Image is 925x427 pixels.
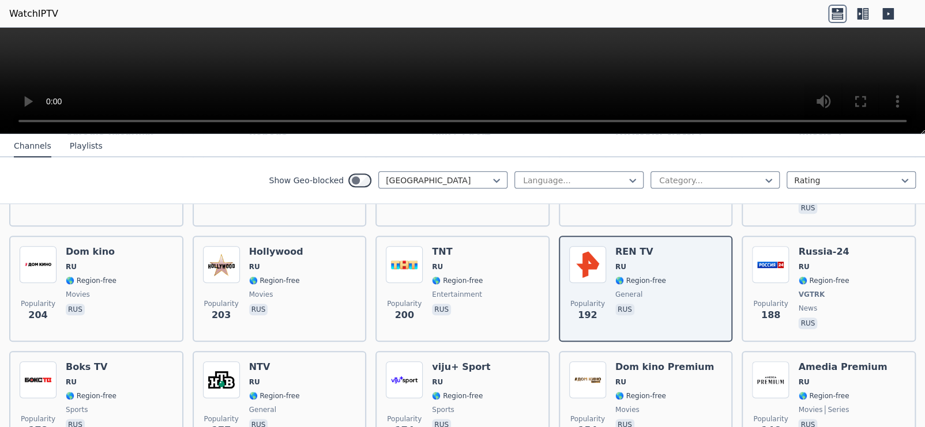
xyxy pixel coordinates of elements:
[753,299,788,308] span: Popularity
[249,290,273,299] span: movies
[798,246,849,258] h6: Russia-24
[20,246,57,283] img: Dom kino
[249,276,300,285] span: 🌎 Region-free
[21,414,55,424] span: Popularity
[615,262,626,271] span: RU
[249,262,260,271] span: RU
[432,276,483,285] span: 🌎 Region-free
[615,304,634,315] p: rus
[14,135,51,157] button: Channels
[432,405,454,414] span: sports
[249,377,260,387] span: RU
[615,391,666,400] span: 🌎 Region-free
[20,361,57,398] img: Boks TV
[752,361,789,398] img: Amedia Premium
[212,308,231,322] span: 203
[432,304,451,315] p: rus
[249,304,268,315] p: rus
[753,414,788,424] span: Popularity
[798,391,849,400] span: 🌎 Region-free
[798,405,822,414] span: movies
[66,262,77,271] span: RU
[615,246,666,258] h6: REN TV
[249,391,300,400] span: 🌎 Region-free
[432,377,443,387] span: RU
[28,308,47,322] span: 204
[66,361,116,373] h6: Boks TV
[21,299,55,308] span: Popularity
[204,299,239,308] span: Popularity
[9,7,58,21] a: WatchIPTV
[825,405,849,414] span: series
[386,246,423,283] img: TNT
[570,299,605,308] span: Popularity
[615,361,714,373] h6: Dom kino Premium
[394,308,413,322] span: 200
[387,414,422,424] span: Popularity
[387,299,422,308] span: Popularity
[798,276,849,285] span: 🌎 Region-free
[615,290,642,299] span: general
[249,246,303,258] h6: Hollywood
[66,391,116,400] span: 🌎 Region-free
[615,276,666,285] span: 🌎 Region-free
[798,290,825,299] span: VGTRK
[203,361,240,398] img: NTV
[203,246,240,283] img: Hollywood
[578,308,597,322] span: 192
[204,414,239,424] span: Popularity
[249,361,300,373] h6: NTV
[66,276,116,285] span: 🌎 Region-free
[432,361,490,373] h6: viju+ Sport
[798,262,809,271] span: RU
[798,318,817,329] p: rus
[269,175,344,186] label: Show Geo-blocked
[70,135,103,157] button: Playlists
[432,391,483,400] span: 🌎 Region-free
[798,202,817,214] p: rus
[249,405,276,414] span: general
[66,304,85,315] p: rus
[798,304,817,313] span: news
[432,246,483,258] h6: TNT
[615,377,626,387] span: RU
[798,361,887,373] h6: Amedia Premium
[752,246,789,283] img: Russia-24
[66,405,88,414] span: sports
[761,308,780,322] span: 188
[66,377,77,387] span: RU
[432,290,482,299] span: entertainment
[386,361,423,398] img: viju+ Sport
[569,246,606,283] img: REN TV
[569,361,606,398] img: Dom kino Premium
[66,246,116,258] h6: Dom kino
[798,377,809,387] span: RU
[66,290,90,299] span: movies
[432,262,443,271] span: RU
[615,405,640,414] span: movies
[570,414,605,424] span: Popularity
